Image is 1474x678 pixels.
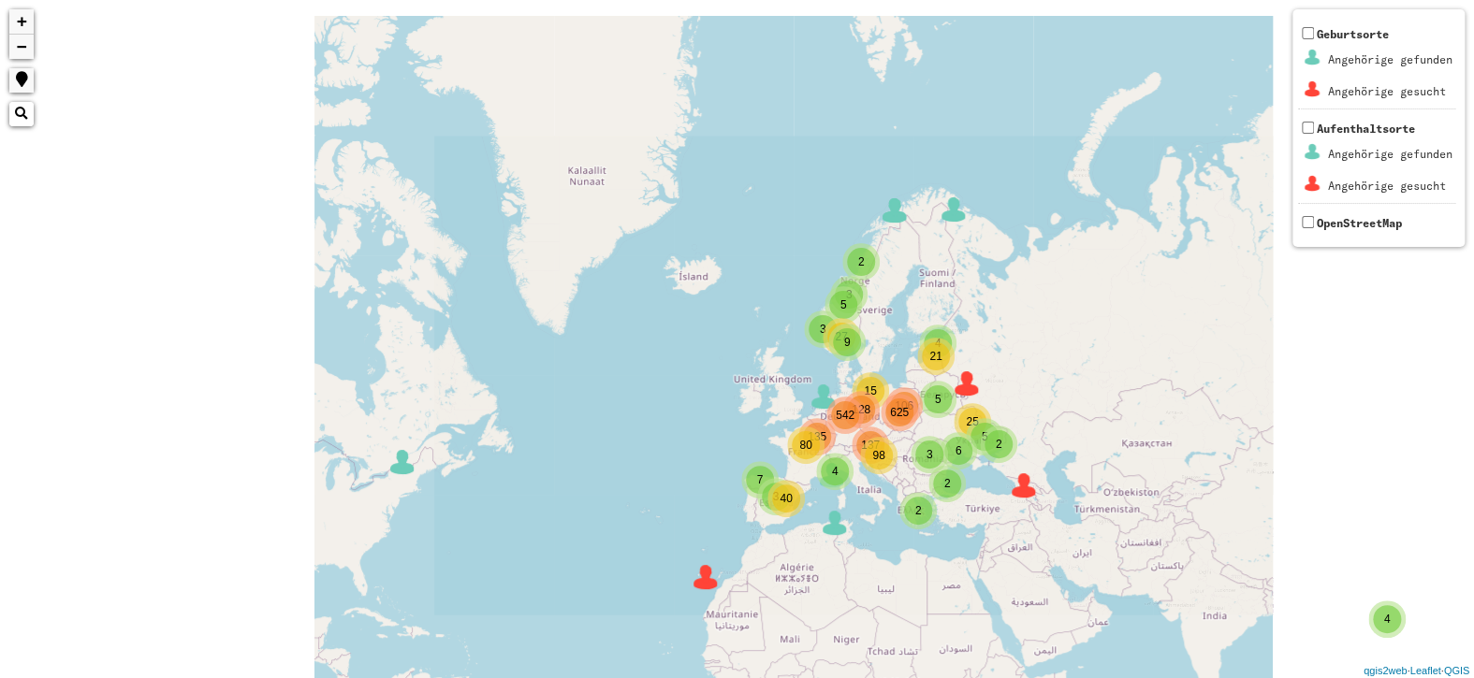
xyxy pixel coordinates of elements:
[944,477,951,490] span: 2
[935,337,941,350] span: 4
[840,298,847,311] span: 5
[915,504,922,517] span: 2
[1327,171,1453,201] td: Angehörige gesucht
[890,406,909,419] span: 625
[1302,216,1314,228] input: OpenStreetMap
[861,439,880,452] span: 137
[1327,45,1453,75] td: Angehörige gefunden
[935,393,941,406] span: 5
[1301,78,1324,101] img: Geburtsorte_2_Angeh%C3%B6rigegesucht1.png
[927,448,933,461] span: 3
[982,430,988,443] span: 5
[1317,216,1402,230] span: OpenStreetMap
[820,323,826,336] span: 3
[9,9,34,35] a: Zoom in
[1409,665,1440,676] a: Leaflet
[757,473,764,486] span: 7
[996,438,1002,451] span: 2
[966,415,978,428] span: 25
[1301,46,1324,69] img: Geburtsorte_2_Angeh%C3%B6rigegefunden0.png
[1301,172,1324,195] img: Aufenthaltsorte_1_Angeh%C3%B6rigegesucht1.png
[1443,665,1469,676] a: QGIS
[1384,613,1391,626] span: 4
[9,68,34,93] a: Show me where I am
[1298,122,1455,203] span: Aufenthaltsorte
[929,350,941,363] span: 21
[1301,140,1324,164] img: Aufenthaltsorte_1_Angeh%C3%B6rigegefunden0.png
[864,384,876,397] span: 15
[852,403,870,416] span: 128
[9,35,34,59] a: Zoom out
[1327,139,1453,169] td: Angehörige gefunden
[1298,27,1455,108] span: Geburtsorte
[1327,77,1453,107] td: Angehörige gesucht
[1364,665,1407,676] a: qgis2web
[1302,122,1314,134] input: AufenthaltsorteAngehörige gefundenAngehörige gesucht
[799,439,811,452] span: 80
[956,444,962,457] span: 6
[836,409,854,422] span: 542
[780,492,792,505] span: 40
[1302,27,1314,39] input: GeburtsorteAngehörige gefundenAngehörige gesucht
[858,255,865,268] span: 2
[872,449,884,462] span: 98
[844,336,851,349] span: 9
[832,465,839,478] span: 4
